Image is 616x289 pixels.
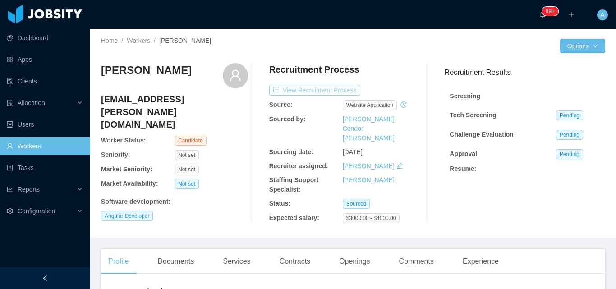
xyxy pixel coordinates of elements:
i: icon: history [400,101,407,108]
b: Sourced by: [269,115,306,123]
strong: Approval [450,150,477,157]
a: [PERSON_NAME] [343,176,395,183]
button: icon: exportView Recruitment Process [269,85,360,96]
span: A [600,9,604,20]
span: website application [343,100,397,110]
i: icon: bell [539,11,546,18]
div: Openings [332,249,377,274]
a: icon: robotUsers [7,115,83,133]
strong: Tech Screening [450,111,496,119]
div: Documents [150,249,201,274]
a: icon: appstoreApps [7,50,83,69]
b: Market Seniority: [101,165,152,173]
a: icon: userWorkers [7,137,83,155]
a: [PERSON_NAME] [343,162,395,170]
strong: Resume : [450,165,476,172]
div: Comments [392,249,441,274]
a: Home [101,37,118,44]
div: Services [216,249,257,274]
b: Status: [269,200,290,207]
a: Workers [127,37,150,44]
b: Software development : [101,198,170,205]
span: / [154,37,156,44]
span: Reports [18,186,40,193]
h4: Recruitment Process [269,63,359,76]
span: / [121,37,123,44]
span: Candidate [175,136,207,146]
span: Pending [556,130,583,140]
div: Profile [101,249,136,274]
i: icon: user [229,69,242,82]
div: Contracts [272,249,317,274]
h3: Recruitment Results [444,67,605,78]
a: icon: exportView Recruitment Process [269,87,360,94]
b: Seniority: [101,151,130,158]
i: icon: solution [7,100,13,106]
b: Recruiter assigned: [269,162,328,170]
h4: [EMAIL_ADDRESS][PERSON_NAME][DOMAIN_NAME] [101,93,248,131]
i: icon: line-chart [7,186,13,193]
b: Staffing Support Specialist: [269,176,319,193]
a: [PERSON_NAME] Cóndor [PERSON_NAME] [343,115,395,142]
h3: [PERSON_NAME] [101,63,192,78]
a: icon: profileTasks [7,159,83,177]
span: $3000.00 - $4000.00 [343,213,400,223]
strong: Screening [450,92,480,100]
strong: Challenge Evaluation [450,131,514,138]
a: icon: pie-chartDashboard [7,29,83,47]
a: icon: auditClients [7,72,83,90]
i: icon: edit [396,163,403,169]
span: Pending [556,149,583,159]
span: Pending [556,110,583,120]
i: icon: plus [568,11,575,18]
button: Optionsicon: down [560,39,605,53]
span: [PERSON_NAME] [159,37,211,44]
span: Not set [175,165,199,174]
span: Angular Developer [101,211,153,221]
i: icon: setting [7,208,13,214]
span: [DATE] [343,148,363,156]
span: Not set [175,179,199,189]
div: Experience [455,249,506,274]
b: Worker Status: [101,137,146,144]
span: Sourced [343,199,370,209]
b: Market Availability: [101,180,158,187]
span: Allocation [18,99,45,106]
b: Sourcing date: [269,148,313,156]
span: Configuration [18,207,55,215]
b: Expected salary: [269,214,319,221]
b: Source: [269,101,293,108]
span: Not set [175,150,199,160]
sup: 158 [542,7,558,16]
